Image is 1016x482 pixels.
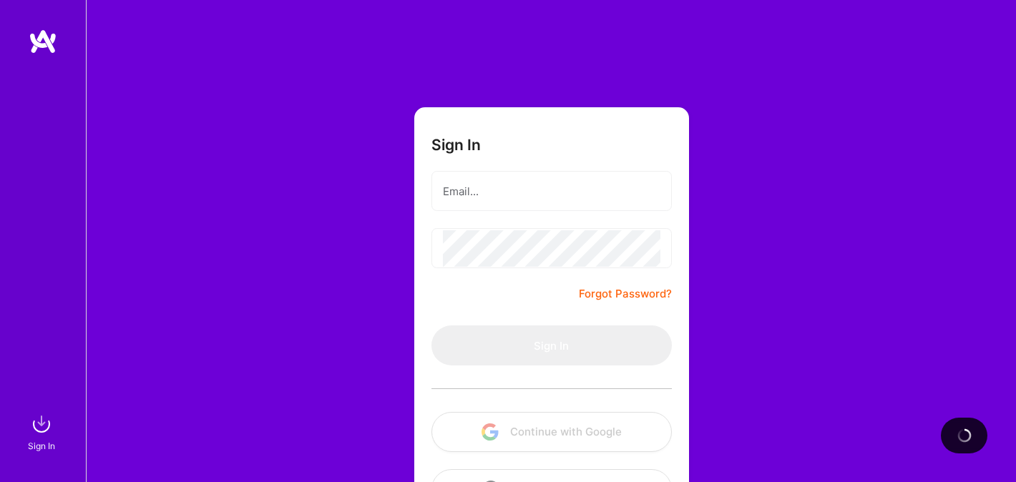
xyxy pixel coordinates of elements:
img: loading [954,426,973,445]
img: sign in [27,410,56,438]
a: sign inSign In [30,410,56,453]
h3: Sign In [431,136,481,154]
button: Sign In [431,325,672,365]
a: Forgot Password? [579,285,672,303]
button: Continue with Google [431,412,672,452]
img: icon [482,423,499,441]
img: logo [29,29,57,54]
input: Email... [443,173,660,210]
div: Sign In [28,438,55,453]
